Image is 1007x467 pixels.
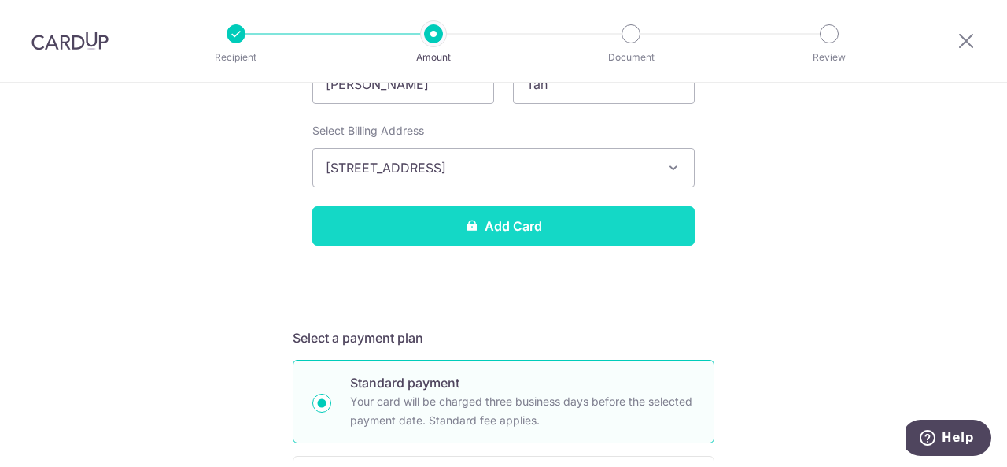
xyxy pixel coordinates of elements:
input: Cardholder Last Name [513,65,695,104]
p: Document [573,50,689,65]
p: Your card will be charged three business days before the selected payment date. Standard fee appl... [350,392,695,430]
button: Add Card [312,206,695,246]
p: Amount [375,50,492,65]
span: [STREET_ADDRESS] [326,158,653,177]
label: Select Billing Address [312,123,424,139]
input: Cardholder First Name [312,65,494,104]
img: CardUp [31,32,109,50]
p: Recipient [178,50,294,65]
p: Standard payment [350,373,695,392]
iframe: Opens a widget where you can find more information [906,420,991,459]
h5: Select a payment plan [293,328,714,347]
button: [STREET_ADDRESS] [312,148,695,187]
p: Review [771,50,887,65]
